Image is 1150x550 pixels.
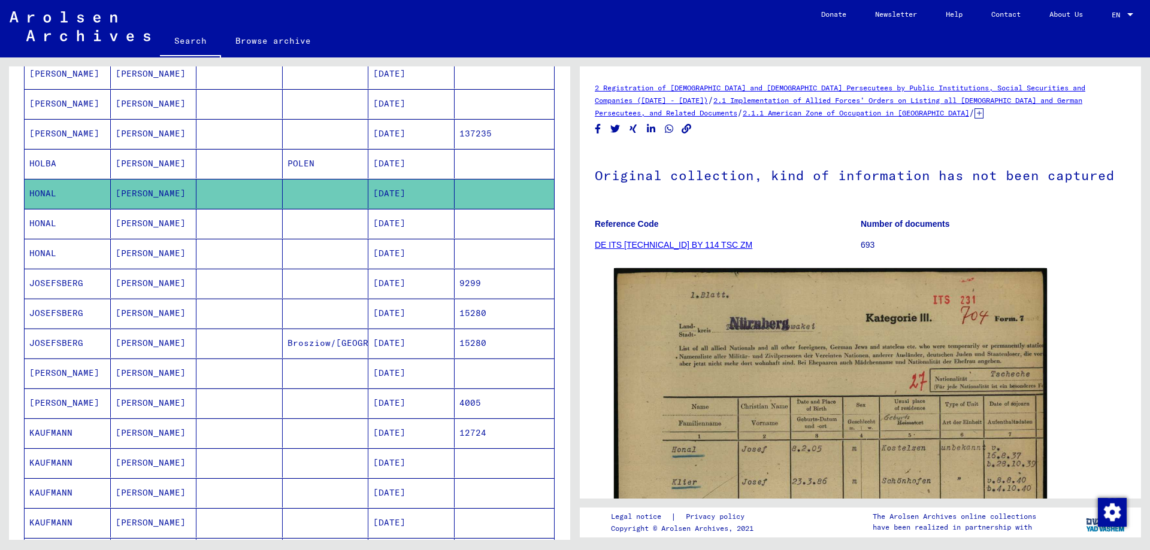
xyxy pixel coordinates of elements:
p: have been realized in partnership with [873,522,1036,533]
mat-cell: [DATE] [368,59,455,89]
mat-cell: [DATE] [368,329,455,358]
mat-cell: HONAL [25,209,111,238]
mat-cell: KAUFMANN [25,448,111,478]
mat-cell: [PERSON_NAME] [25,59,111,89]
button: Share on Twitter [609,121,622,136]
mat-cell: [DATE] [368,388,455,418]
img: Change consent [1098,498,1127,527]
mat-cell: HOLBA [25,149,111,178]
mat-cell: [DATE] [368,89,455,118]
mat-cell: [PERSON_NAME] [111,388,197,418]
p: 693 [861,239,1126,251]
mat-cell: [PERSON_NAME] [111,358,197,388]
mat-cell: JOSEFSBERG [25,329,111,358]
mat-cell: [PERSON_NAME] [111,478,197,508]
mat-cell: 9299 [455,269,555,298]
a: Legal notice [611,511,671,523]
h1: Original collection, kind of information has not been captured [595,148,1126,200]
mat-cell: 137235 [455,119,555,148]
p: The Arolsen Archives online collections [873,511,1036,522]
div: Change consent [1097,497,1126,526]
a: Search [160,26,221,57]
mat-cell: [PERSON_NAME] [25,119,111,148]
mat-cell: [PERSON_NAME] [25,388,111,418]
mat-cell: [PERSON_NAME] [111,209,197,238]
mat-cell: [DATE] [368,149,455,178]
mat-cell: JOSEFSBERG [25,299,111,328]
mat-cell: Brosziow/[GEOGRAPHIC_DATA] [283,329,369,358]
span: / [969,107,975,118]
a: Privacy policy [676,511,759,523]
mat-cell: [PERSON_NAME] [111,299,197,328]
mat-cell: [DATE] [368,448,455,478]
button: Share on Xing [627,121,640,136]
span: EN [1112,11,1125,19]
mat-cell: [PERSON_NAME] [111,508,197,537]
b: Number of documents [861,219,950,229]
button: Copy link [680,121,693,136]
mat-cell: [PERSON_NAME] [111,149,197,178]
button: Share on WhatsApp [663,121,676,136]
mat-cell: HONAL [25,179,111,208]
span: / [737,107,743,118]
a: 2.1.1 American Zone of Occupation in [GEOGRAPHIC_DATA] [743,108,969,117]
mat-cell: [DATE] [368,478,455,508]
mat-cell: [PERSON_NAME] [111,239,197,268]
a: 2.1 Implementation of Allied Forces’ Orders on Listing all [DEMOGRAPHIC_DATA] and German Persecut... [595,96,1082,117]
button: Share on Facebook [592,121,604,136]
mat-cell: [DATE] [368,179,455,208]
mat-cell: KAUFMANN [25,418,111,448]
mat-cell: [PERSON_NAME] [111,329,197,358]
mat-cell: [DATE] [368,239,455,268]
img: yv_logo.png [1084,507,1128,537]
img: Arolsen_neg.svg [10,11,150,41]
span: / [708,95,713,105]
mat-cell: [PERSON_NAME] [111,418,197,448]
mat-cell: [DATE] [368,269,455,298]
a: DE ITS [TECHNICAL_ID] BY 114 TSC ZM [595,240,752,250]
mat-cell: [DATE] [368,119,455,148]
mat-cell: 12724 [455,418,555,448]
mat-cell: [PERSON_NAME] [111,59,197,89]
a: 2 Registration of [DEMOGRAPHIC_DATA] and [DEMOGRAPHIC_DATA] Persecutees by Public Institutions, S... [595,83,1085,105]
mat-cell: [PERSON_NAME] [111,119,197,148]
div: | [611,511,759,523]
mat-cell: [PERSON_NAME] [111,269,197,298]
mat-cell: [DATE] [368,358,455,388]
b: Reference Code [595,219,659,229]
mat-cell: [PERSON_NAME] [25,89,111,118]
p: Copyright © Arolsen Archives, 2021 [611,523,759,534]
mat-cell: JOSEFSBERG [25,269,111,298]
mat-cell: [DATE] [368,209,455,238]
mat-cell: POLEN [283,149,369,178]
button: Share on LinkedIn [645,121,658,136]
mat-cell: 4005 [455,388,555,418]
mat-cell: [PERSON_NAME] [111,179,197,208]
mat-cell: 15280 [455,299,555,328]
mat-cell: [PERSON_NAME] [111,448,197,478]
mat-cell: [DATE] [368,299,455,328]
mat-cell: [PERSON_NAME] [25,358,111,388]
mat-cell: [DATE] [368,508,455,537]
mat-cell: [PERSON_NAME] [111,89,197,118]
mat-cell: KAUFMANN [25,508,111,537]
mat-cell: 15280 [455,329,555,358]
mat-cell: KAUFMANN [25,478,111,508]
mat-cell: HONAL [25,239,111,268]
mat-cell: [DATE] [368,418,455,448]
a: Browse archive [221,26,325,55]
